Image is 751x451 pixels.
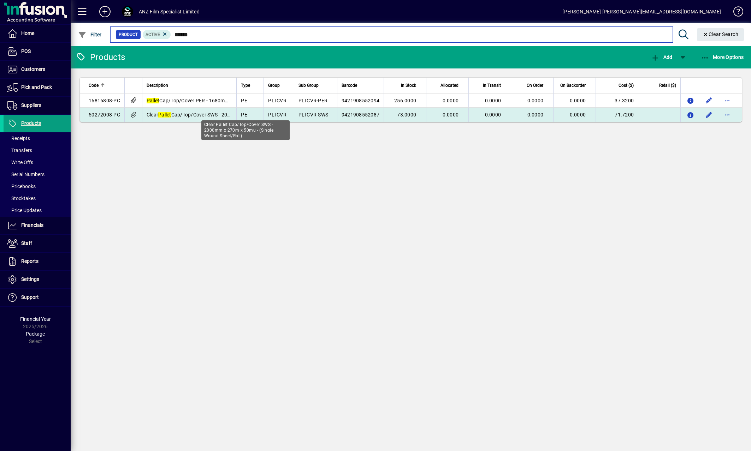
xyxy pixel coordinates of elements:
[342,82,379,89] div: Barcode
[147,98,324,103] span: Cap/Top/Cover PER - 1680mm X 1680mm - (250 Perforated Sheets/Roll)
[570,98,586,103] span: 0.0000
[4,235,71,252] a: Staff
[21,240,32,246] span: Staff
[342,82,357,89] span: Barcode
[703,31,739,37] span: Clear Search
[4,25,71,42] a: Home
[147,112,341,118] span: Clear Cap/Top/Cover SWS - 2000mm x 270m x 50mu - (Single Wound Sheet/Roll)
[401,82,416,89] span: In Stock
[268,82,289,89] div: Group
[558,82,592,89] div: On Backorder
[89,82,120,89] div: Code
[443,112,459,118] span: 0.0000
[241,82,259,89] div: Type
[619,82,634,89] span: Cost ($)
[7,172,45,177] span: Serial Numbers
[7,136,30,141] span: Receipts
[146,32,160,37] span: Active
[527,112,544,118] span: 0.0000
[7,184,36,189] span: Pricebooks
[4,144,71,156] a: Transfers
[241,82,250,89] span: Type
[94,5,116,18] button: Add
[560,82,586,89] span: On Backorder
[722,109,733,120] button: More options
[515,82,550,89] div: On Order
[4,289,71,306] a: Support
[4,180,71,192] a: Pricebooks
[268,98,286,103] span: PLTCVR
[21,102,41,108] span: Suppliers
[483,82,501,89] span: In Transit
[443,98,459,103] span: 0.0000
[201,120,290,140] div: Clear Pallet Cap/Top/Cover SWS - 2000mm x 270m x 50mu - (Single Wound Sheet/Roll)
[4,217,71,234] a: Financials
[4,97,71,114] a: Suppliers
[659,82,676,89] span: Retail ($)
[7,208,42,213] span: Price Updates
[703,109,715,120] button: Edit
[21,276,39,282] span: Settings
[651,54,672,60] span: Add
[394,98,416,103] span: 256.0000
[116,5,139,18] button: Profile
[78,32,102,37] span: Filter
[473,82,507,89] div: In Transit
[596,94,638,108] td: 37.3200
[4,43,71,60] a: POS
[4,156,71,168] a: Write Offs
[76,28,104,41] button: Filter
[89,112,120,118] span: 50272008-PC
[485,112,501,118] span: 0.0000
[728,1,742,24] a: Knowledge Base
[397,112,416,118] span: 73.0000
[440,82,459,89] span: Allocated
[119,31,138,38] span: Product
[147,98,160,103] em: Pallet
[298,112,329,118] span: PLTCVR-SWS
[76,52,125,63] div: Products
[7,160,33,165] span: Write Offs
[570,112,586,118] span: 0.0000
[298,82,319,89] span: Sub Group
[4,192,71,204] a: Stocktakes
[388,82,422,89] div: In Stock
[26,331,45,337] span: Package
[21,294,39,300] span: Support
[4,79,71,96] a: Pick and Pack
[21,66,45,72] span: Customers
[431,82,465,89] div: Allocated
[158,112,171,118] em: Pallet
[7,148,32,153] span: Transfers
[241,112,247,118] span: PE
[21,222,43,228] span: Financials
[596,108,638,122] td: 71.7200
[4,271,71,288] a: Settings
[21,258,39,264] span: Reports
[21,30,34,36] span: Home
[241,98,247,103] span: PE
[21,48,31,54] span: POS
[649,51,674,64] button: Add
[139,6,200,17] div: ANZ Film Specialist Limited
[342,98,379,103] span: 9421908552094
[4,168,71,180] a: Serial Numbers
[4,61,71,78] a: Customers
[89,98,120,103] span: 16816808-PC
[7,196,36,201] span: Stocktakes
[268,82,280,89] span: Group
[298,98,328,103] span: PLTCVR-PER
[4,204,71,216] a: Price Updates
[20,316,51,322] span: Financial Year
[268,112,286,118] span: PLTCVR
[4,132,71,144] a: Receipts
[143,30,171,39] mat-chip: Activation Status: Active
[342,112,379,118] span: 9421908552087
[527,82,543,89] span: On Order
[89,82,99,89] span: Code
[722,95,733,106] button: More options
[699,51,746,64] button: More Options
[21,120,41,126] span: Products
[4,253,71,270] a: Reports
[21,84,52,90] span: Pick and Pack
